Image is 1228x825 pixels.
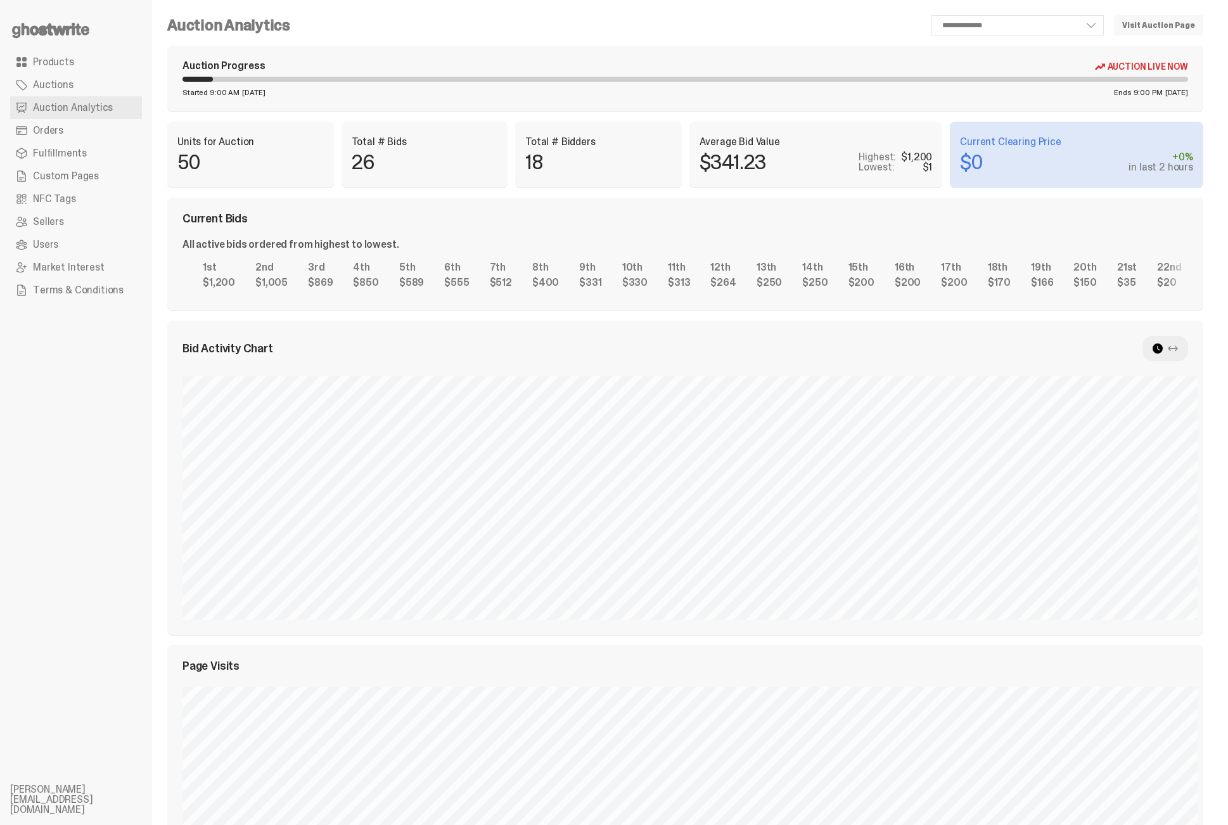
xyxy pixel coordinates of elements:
[33,148,87,158] span: Fulfillments
[255,262,288,272] div: 2nd
[33,57,74,67] span: Products
[941,278,967,288] div: $200
[960,152,983,172] p: $0
[710,278,736,288] div: $264
[859,162,894,172] p: Lowest:
[242,89,265,96] span: [DATE]
[33,240,58,250] span: Users
[895,262,921,272] div: 16th
[960,137,1193,147] p: Current Clearing Price
[33,217,64,227] span: Sellers
[33,194,76,204] span: NFC Tags
[710,262,736,272] div: 12th
[352,137,498,147] p: Total # Bids
[1129,162,1193,172] div: in last 2 hours
[444,262,469,272] div: 6th
[308,262,333,272] div: 3rd
[10,279,142,302] a: Terms & Conditions
[895,278,921,288] div: $200
[1108,61,1188,72] span: Auction Live Now
[757,278,782,288] div: $250
[859,152,896,162] p: Highest:
[1031,278,1053,288] div: $166
[177,137,324,147] p: Units for Auction
[622,262,648,272] div: 10th
[1157,262,1181,272] div: 22nd
[668,278,690,288] div: $313
[525,137,672,147] p: Total # Bidders
[1114,89,1163,96] span: Ends 9:00 PM
[622,278,648,288] div: $330
[848,278,874,288] div: $200
[182,343,273,354] span: Bid Activity Chart
[1129,152,1193,162] div: +0%
[988,278,1011,288] div: $170
[802,278,828,288] div: $250
[33,262,105,272] span: Market Interest
[1073,262,1096,272] div: 20th
[308,278,333,288] div: $869
[10,165,142,188] a: Custom Pages
[10,784,162,815] li: [PERSON_NAME][EMAIL_ADDRESS][DOMAIN_NAME]
[33,103,113,113] span: Auction Analytics
[182,213,248,224] span: Current Bids
[941,262,967,272] div: 17th
[182,61,265,72] div: Auction Progress
[10,210,142,233] a: Sellers
[700,137,933,147] p: Average Bid Value
[255,278,288,288] div: $1,005
[182,240,399,250] div: All active bids ordered from highest to lowest.
[177,152,324,172] p: 50
[399,262,424,272] div: 5th
[10,188,142,210] a: NFC Tags
[988,262,1011,272] div: 18th
[203,278,235,288] div: $1,200
[182,89,240,96] span: Started 9:00 AM
[1117,262,1137,272] div: 21st
[10,119,142,142] a: Orders
[700,152,766,172] p: $341.23
[10,142,142,165] a: Fulfillments
[10,74,142,96] a: Auctions
[10,96,142,119] a: Auction Analytics
[848,262,874,272] div: 15th
[353,278,378,288] div: $850
[167,18,290,33] h4: Auction Analytics
[923,162,933,172] div: $1
[802,262,828,272] div: 14th
[203,262,235,272] div: 1st
[1157,278,1181,288] div: $20
[33,125,63,136] span: Orders
[444,278,469,288] div: $555
[182,660,240,672] span: Page Visits
[10,51,142,74] a: Products
[757,262,782,272] div: 13th
[525,152,672,172] p: 18
[1117,278,1137,288] div: $35
[1114,15,1203,35] a: Visit Auction Page
[33,80,74,90] span: Auctions
[901,152,932,162] div: $1,200
[10,256,142,279] a: Market Interest
[579,262,601,272] div: 9th
[33,171,99,181] span: Custom Pages
[1073,278,1096,288] div: $150
[353,262,378,272] div: 4th
[1165,89,1188,96] span: [DATE]
[490,262,512,272] div: 7th
[532,278,559,288] div: $400
[532,262,559,272] div: 8th
[352,152,498,172] p: 26
[10,233,142,256] a: Users
[490,278,512,288] div: $512
[399,278,424,288] div: $589
[668,262,690,272] div: 11th
[1031,262,1053,272] div: 19th
[579,278,601,288] div: $331
[33,285,124,295] span: Terms & Conditions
